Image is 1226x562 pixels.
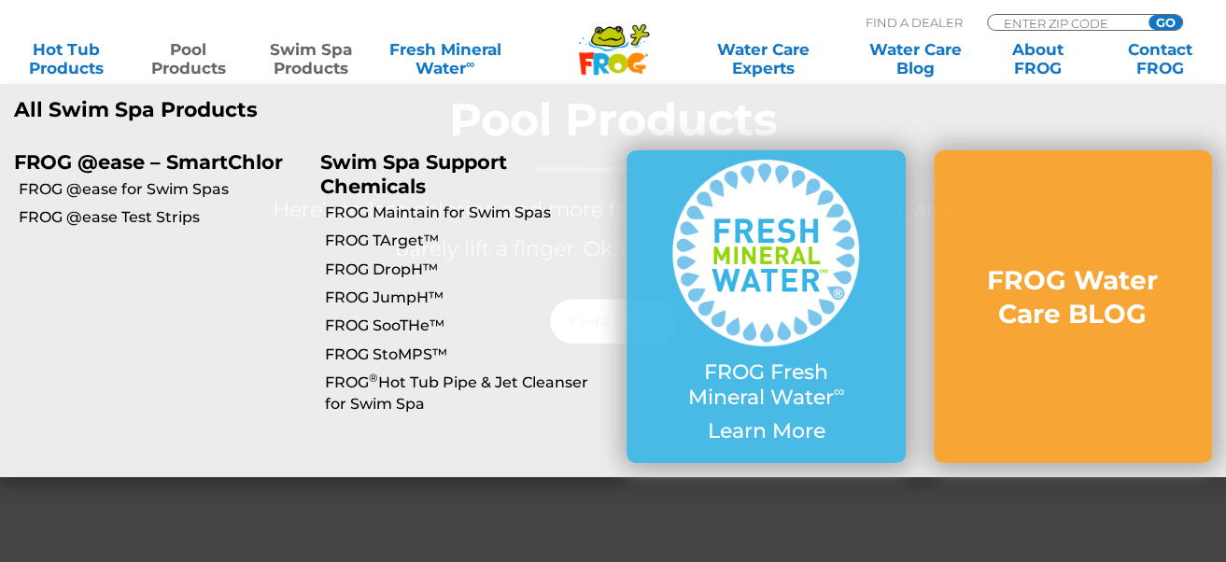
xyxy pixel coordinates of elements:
a: FROG @ease for Swim Spas [19,179,306,200]
a: FROG @ease Test Strips [19,207,306,228]
p: FROG Fresh Mineral Water [664,360,867,410]
sup: ∞ [834,382,845,400]
a: FROG StoMPS™ [325,344,613,365]
a: FROG Maintain for Swim Spas [325,203,613,223]
p: Find A Dealer [866,14,963,31]
a: All Swim Spa Products [14,98,599,122]
a: Swim SpaProducts [263,40,359,77]
a: FROG Water Care BLOG [971,263,1175,350]
a: FROG Fresh Mineral Water∞ Learn More [664,160,867,453]
p: FROG @ease – SmartChlor [14,150,292,174]
a: AboutFROG [990,40,1085,77]
a: Hot TubProducts [19,40,114,77]
a: Fresh MineralWater∞ [386,40,504,77]
sup: ∞ [466,57,474,71]
a: FROG®Hot Tub Pipe & Jet Cleanser for Swim Spa [325,372,613,414]
input: GO [1148,15,1182,30]
a: Swim Spa Support Chemicals [320,150,507,197]
sup: ® [369,371,378,385]
a: Water CareExperts [686,40,840,77]
a: FROG JumpH™ [325,288,613,308]
a: ContactFROG [1112,40,1207,77]
p: Learn More [664,419,867,443]
a: FROG DropH™ [325,260,613,280]
h3: FROG Water Care BLOG [971,263,1175,331]
a: FROG SooTHe™ [325,316,613,336]
a: PoolProducts [141,40,236,77]
a: FROG TArget™ [325,231,613,251]
a: Water CareBlog [867,40,963,77]
input: Zip Code Form [1002,15,1128,31]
